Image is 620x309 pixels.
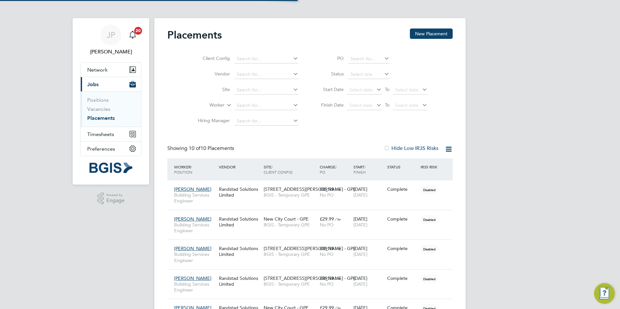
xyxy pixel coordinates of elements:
[87,97,109,103] a: Positions
[234,86,298,95] input: Search for...
[315,86,344,92] label: Start Date
[315,55,344,61] label: PO
[193,86,230,92] label: Site
[174,251,216,263] span: Building Services Engineer
[217,272,262,290] div: Randstad Solutions Limited
[126,25,139,45] a: 20
[81,77,141,91] button: Jobs
[352,242,386,260] div: [DATE]
[421,215,438,224] span: Disabled
[174,275,211,281] span: [PERSON_NAME]
[335,246,341,251] span: / hr
[187,102,224,109] label: Worker
[234,70,298,79] input: Search for...
[383,101,391,109] span: To
[352,272,386,290] div: [DATE]
[173,272,453,277] a: [PERSON_NAME]Building Services EngineerRandstad Solutions Limited[STREET_ADDRESS][PERSON_NAME] - ...
[410,29,453,39] button: New Placement
[421,275,438,283] span: Disabled
[320,281,334,287] span: No PO
[193,71,230,77] label: Vendor
[167,29,222,41] h2: Placements
[395,102,418,108] span: Select date
[80,48,141,56] span: Jasmin Padmore
[387,275,418,281] div: Complete
[193,55,230,61] label: Client Config
[217,242,262,260] div: Randstad Solutions Limited
[387,216,418,222] div: Complete
[353,281,367,287] span: [DATE]
[73,18,149,185] nav: Main navigation
[173,183,453,188] a: [PERSON_NAME]Building Services EngineerRandstad Solutions Limited[STREET_ADDRESS][PERSON_NAME] - ...
[134,27,142,35] span: 20
[193,118,230,123] label: Hiring Manager
[349,102,373,108] span: Select date
[320,222,334,228] span: No PO
[318,161,352,178] div: Charge
[234,54,298,63] input: Search for...
[386,161,419,173] div: Status
[87,131,114,137] span: Timesheets
[87,115,115,121] a: Placements
[174,222,216,234] span: Building Services Engineer
[320,164,337,175] span: / PO
[320,186,334,192] span: £29.99
[352,213,386,231] div: [DATE]
[264,275,356,281] span: [STREET_ADDRESS][PERSON_NAME] - GPE
[264,186,356,192] span: [STREET_ADDRESS][PERSON_NAME] - GPE
[97,192,125,205] a: Powered byEngage
[217,183,262,201] div: Randstad Solutions Limited
[335,276,341,281] span: / hr
[174,186,211,192] span: [PERSON_NAME]
[80,25,141,56] a: JP[PERSON_NAME]
[320,216,334,222] span: £29.99
[167,145,235,152] div: Showing
[234,117,298,126] input: Search for...
[264,192,316,198] span: BGIS - Temporary GPE
[107,31,115,39] span: JP
[320,246,334,251] span: £29.99
[174,281,216,293] span: Building Services Engineer
[395,87,418,93] span: Select date
[594,283,615,304] button: Engage Resource Center
[189,145,234,152] span: 10 Placements
[348,70,389,79] input: Select one
[353,222,367,228] span: [DATE]
[419,161,441,173] div: IR35 Risk
[81,63,141,77] button: Network
[81,91,141,127] div: Jobs
[174,164,192,175] span: / Position
[383,85,391,94] span: To
[320,251,334,257] span: No PO
[106,198,125,203] span: Engage
[173,161,217,178] div: Worker
[89,163,132,173] img: bgis-logo-retina.png
[173,242,453,247] a: [PERSON_NAME]Building Services EngineerRandstad Solutions Limited[STREET_ADDRESS][PERSON_NAME] - ...
[335,217,341,222] span: / hr
[262,161,318,178] div: Site
[87,81,99,87] span: Jobs
[264,281,316,287] span: BGIS - Temporary GPE
[189,145,200,152] span: 10 of
[174,246,211,251] span: [PERSON_NAME]
[81,127,141,141] button: Timesheets
[348,54,389,63] input: Search for...
[173,212,453,218] a: [PERSON_NAME]Building Services EngineerRandstad Solutions LimitedNew City Court - GPEBGIS - Tempo...
[87,67,108,73] span: Network
[264,164,292,175] span: / Client Config
[174,192,216,204] span: Building Services Engineer
[353,251,367,257] span: [DATE]
[320,275,334,281] span: £29.99
[353,164,366,175] span: / Finish
[352,161,386,178] div: Start
[335,187,341,192] span: / hr
[106,192,125,198] span: Powered by
[264,246,356,251] span: [STREET_ADDRESS][PERSON_NAME] - GPE
[349,87,373,93] span: Select date
[421,186,438,194] span: Disabled
[234,101,298,110] input: Search for...
[421,245,438,253] span: Disabled
[384,145,438,152] label: Hide Low IR35 Risks
[173,301,453,307] a: [PERSON_NAME]Building Services EngineerRandstad Solutions LimitedNew City Court - GPEBGIS - Tempo...
[315,102,344,108] label: Finish Date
